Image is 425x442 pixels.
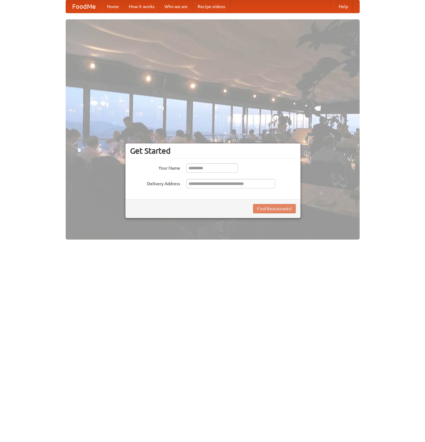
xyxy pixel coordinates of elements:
[130,179,180,187] label: Delivery Address
[102,0,124,13] a: Home
[334,0,353,13] a: Help
[253,204,296,213] button: Find Restaurants!
[193,0,230,13] a: Recipe videos
[159,0,193,13] a: Who we are
[130,146,296,156] h3: Get Started
[66,0,102,13] a: FoodMe
[130,163,180,171] label: Your Name
[124,0,159,13] a: How it works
